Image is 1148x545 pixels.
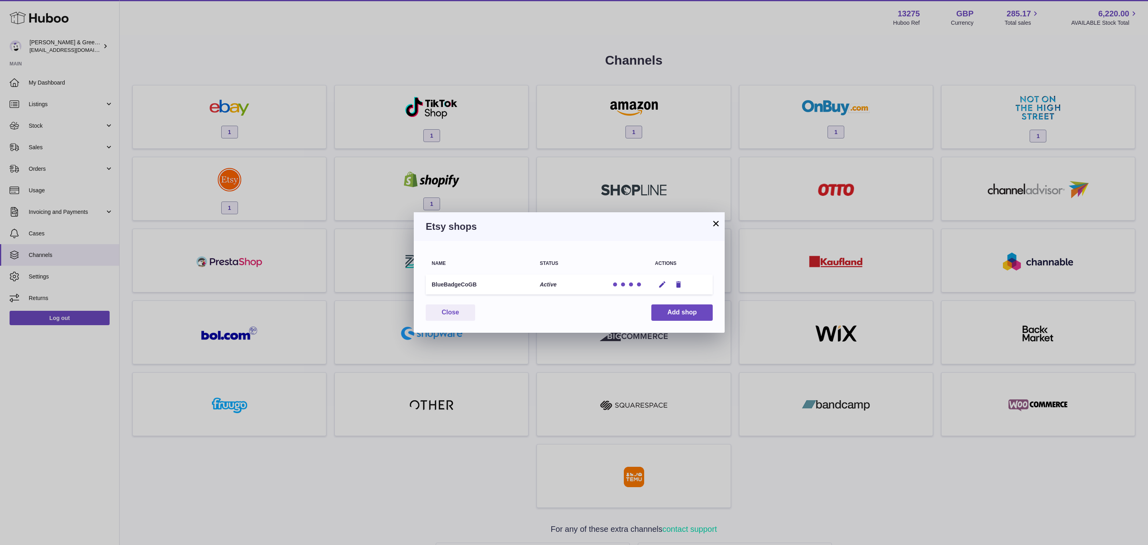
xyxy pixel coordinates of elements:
[637,282,641,286] div: Listing Imports
[426,220,713,233] h3: Etsy shops
[426,304,475,321] button: Close
[613,282,617,286] div: Order Imports
[426,274,534,295] td: BlueBadgeCoGB
[621,282,625,286] div: Tracking Updates
[432,261,528,266] div: Name
[651,304,713,321] button: Add shop
[540,261,643,266] div: Status
[540,281,556,288] p: Active
[655,261,707,266] div: Actions
[711,219,721,228] button: ×
[629,282,633,286] div: Stock Updates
